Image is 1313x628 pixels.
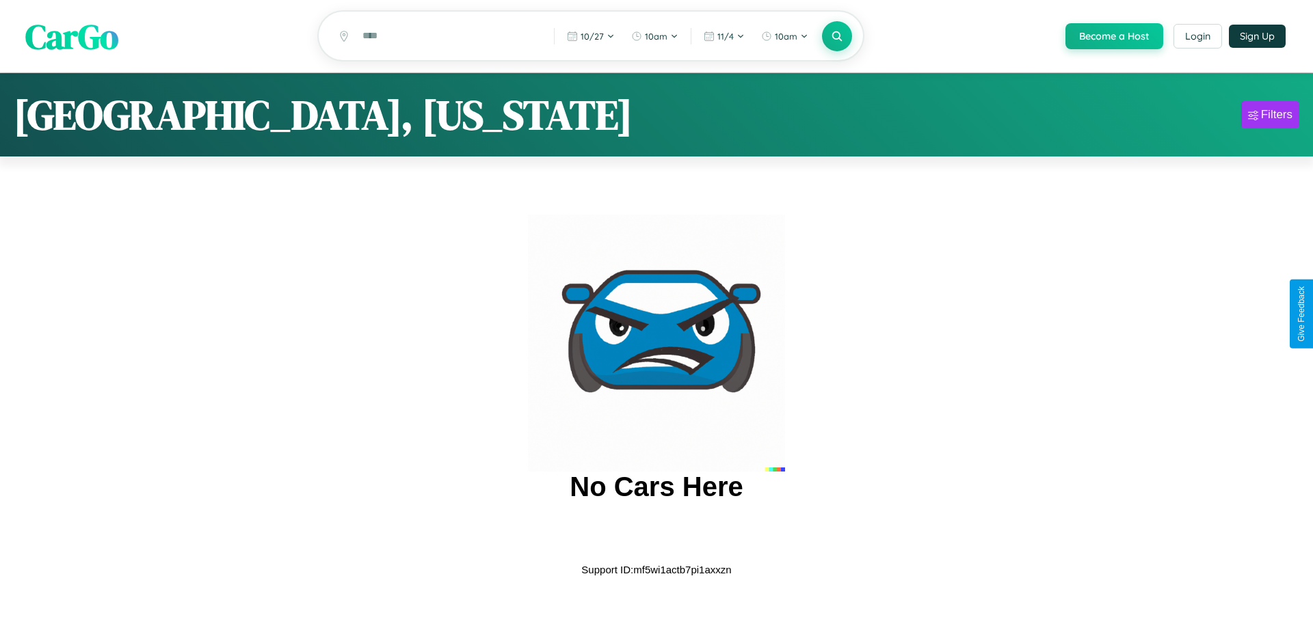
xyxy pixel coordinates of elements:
button: Sign Up [1229,25,1286,48]
button: 11/4 [697,25,752,47]
h2: No Cars Here [570,472,743,502]
button: 10/27 [560,25,622,47]
span: 10am [775,31,797,42]
span: 11 / 4 [717,31,734,42]
button: Become a Host [1065,23,1163,49]
button: Login [1173,24,1222,49]
button: 10am [754,25,815,47]
img: car [528,215,785,472]
button: 10am [624,25,685,47]
span: CarGo [25,12,118,59]
span: 10 / 27 [581,31,604,42]
div: Filters [1261,108,1292,122]
h1: [GEOGRAPHIC_DATA], [US_STATE] [14,87,633,143]
button: Filters [1241,101,1299,128]
span: 10am [645,31,667,42]
p: Support ID: mf5wi1actb7pi1axxzn [581,560,731,579]
div: Give Feedback [1297,286,1306,342]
